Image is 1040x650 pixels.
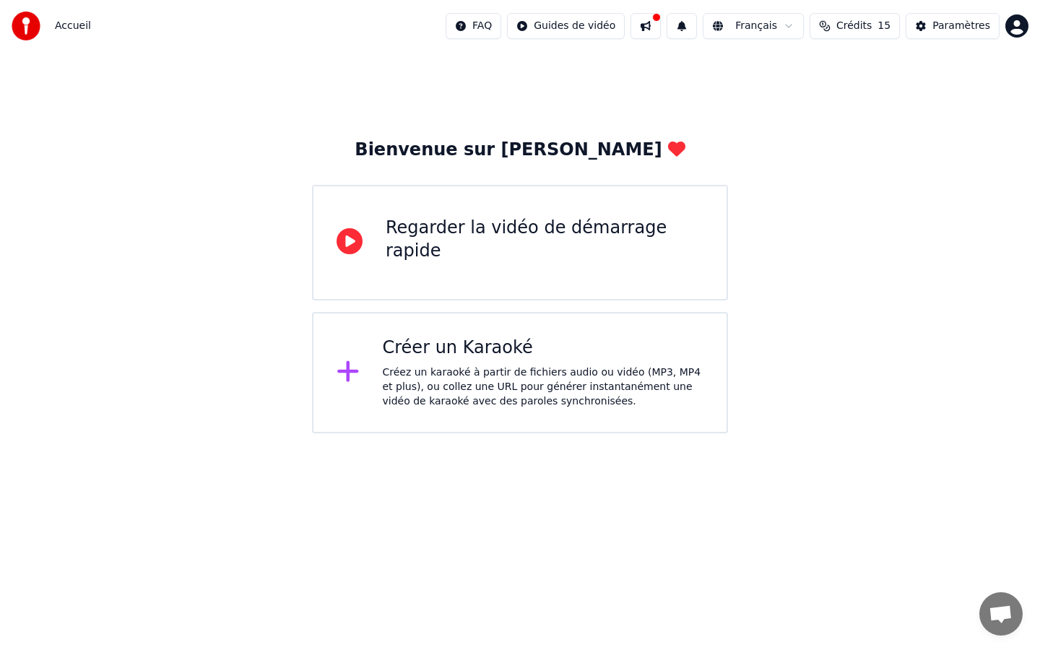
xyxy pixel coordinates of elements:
span: 15 [877,19,890,33]
img: youka [12,12,40,40]
div: Créez un karaoké à partir de fichiers audio ou vidéo (MP3, MP4 et plus), ou collez une URL pour g... [383,365,704,409]
span: Crédits [836,19,872,33]
nav: breadcrumb [55,19,91,33]
div: Regarder la vidéo de démarrage rapide [386,217,703,263]
div: Bienvenue sur [PERSON_NAME] [355,139,685,162]
span: Accueil [55,19,91,33]
div: Paramètres [932,19,990,33]
button: FAQ [446,13,501,39]
a: Ouvrir le chat [979,592,1023,636]
button: Crédits15 [810,13,900,39]
button: Paramètres [906,13,1000,39]
button: Guides de vidéo [507,13,625,39]
div: Créer un Karaoké [383,337,704,360]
